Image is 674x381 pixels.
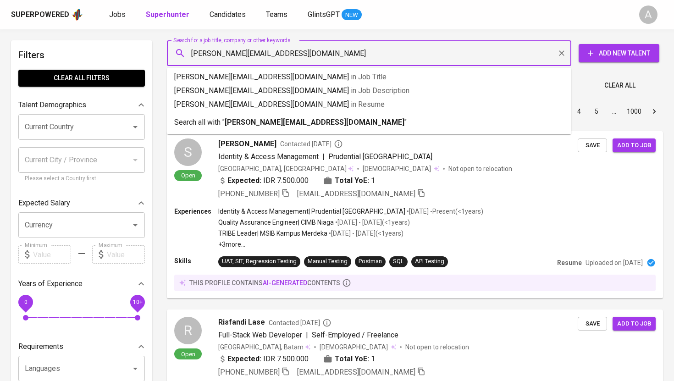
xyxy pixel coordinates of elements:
span: Identity & Access Management [218,152,319,161]
p: Quality Assurance Engineer | CIMB Niaga [218,218,334,227]
button: Clear [555,47,568,60]
span: [PHONE_NUMBER] [218,189,280,198]
h6: Filters [18,48,145,62]
div: A [639,6,657,24]
p: [PERSON_NAME][EMAIL_ADDRESS][DOMAIN_NAME] [174,99,564,110]
span: [EMAIL_ADDRESS][DOMAIN_NAME] [297,368,415,376]
p: Requirements [18,341,63,352]
b: Expected: [227,175,261,186]
button: Clear All filters [18,70,145,87]
b: Expected: [227,353,261,364]
span: Jobs [109,10,126,19]
span: Open [177,171,199,179]
p: • [DATE] - [DATE] ( <1 years ) [334,218,410,227]
span: NEW [342,11,362,20]
p: • [DATE] - Present ( <1 years ) [405,207,483,216]
p: Experiences [174,207,218,216]
div: Manual Testing [308,257,348,266]
p: Please select a Country first [25,174,138,183]
span: 1 [371,175,375,186]
a: GlintsGPT NEW [308,9,362,21]
p: Years of Experience [18,278,83,289]
p: this profile contains contents [189,278,340,287]
a: Superpoweredapp logo [11,8,83,22]
div: UAT, SIT, Regression Testing [222,257,297,266]
button: Go to next page [647,104,662,119]
p: [PERSON_NAME][EMAIL_ADDRESS][DOMAIN_NAME] [174,72,564,83]
span: [PERSON_NAME] [218,138,276,149]
span: Self-Employed / Freelance [312,331,398,339]
div: R [174,317,202,344]
div: API Testing [415,257,444,266]
span: Teams [266,10,287,19]
button: Open [129,362,142,375]
a: Candidates [210,9,248,21]
button: Add to job [613,317,656,331]
button: Save [578,138,607,153]
p: Skills [174,256,218,265]
span: Contacted [DATE] [269,318,331,327]
a: SOpen[PERSON_NAME]Contacted [DATE]Identity & Access Management|Prudential [GEOGRAPHIC_DATA][GEOGR... [167,131,663,298]
span: Full-Stack Web Developer [218,331,302,339]
button: Open [129,121,142,133]
img: app logo [71,8,83,22]
span: Candidates [210,10,246,19]
button: Go to page 1000 [624,104,644,119]
button: Go to page 5 [589,104,604,119]
span: Contacted [DATE] [280,139,343,149]
span: in Job Description [351,86,409,95]
span: Clear All filters [26,72,138,84]
span: Risfandi Lase [218,317,265,328]
div: Expected Salary [18,194,145,212]
p: Talent Demographics [18,99,86,110]
p: Not open to relocation [448,164,512,173]
button: Save [578,317,607,331]
p: Not open to relocation [405,342,469,352]
button: Clear All [601,77,639,94]
p: [PERSON_NAME][EMAIL_ADDRESS][DOMAIN_NAME] [174,85,564,96]
b: Superhunter [146,10,189,19]
div: Superpowered [11,10,69,20]
span: [PHONE_NUMBER] [218,368,280,376]
button: Add New Talent [579,44,659,62]
input: Value [33,245,71,264]
span: AI-generated [263,279,307,287]
div: [GEOGRAPHIC_DATA], [GEOGRAPHIC_DATA] [218,164,354,173]
span: [DEMOGRAPHIC_DATA] [363,164,432,173]
span: GlintsGPT [308,10,340,19]
span: in Resume [351,100,385,109]
div: Requirements [18,337,145,356]
nav: pagination navigation [501,104,663,119]
button: Go to page 4 [572,104,586,119]
span: [EMAIL_ADDRESS][DOMAIN_NAME] [297,189,415,198]
svg: By Batam recruiter [334,139,343,149]
p: Search all with " " [174,117,564,128]
p: Expected Salary [18,198,70,209]
p: Uploaded on [DATE] [586,258,643,267]
div: S [174,138,202,166]
svg: By Batam recruiter [322,318,331,327]
a: Teams [266,9,289,21]
span: Open [177,350,199,358]
a: Jobs [109,9,127,21]
span: | [322,151,325,162]
a: Superhunter [146,9,191,21]
button: Open [129,219,142,232]
span: Add to job [617,140,651,151]
span: Save [582,319,602,329]
b: [PERSON_NAME][EMAIL_ADDRESS][DOMAIN_NAME] [225,118,404,127]
div: SQL [393,257,404,266]
div: IDR 7.500.000 [218,175,309,186]
span: 0 [24,299,27,305]
p: • [DATE] - [DATE] ( <1 years ) [327,229,403,238]
span: [DEMOGRAPHIC_DATA] [320,342,389,352]
p: Resume [557,258,582,267]
b: Total YoE: [335,175,369,186]
span: in Job Title [351,72,387,81]
div: Talent Demographics [18,96,145,114]
div: Years of Experience [18,275,145,293]
div: … [607,107,621,116]
span: Clear All [604,80,635,91]
span: Add New Talent [586,48,652,59]
p: TRIBE Leader | MSIB Kampus Merdeka [218,229,327,238]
